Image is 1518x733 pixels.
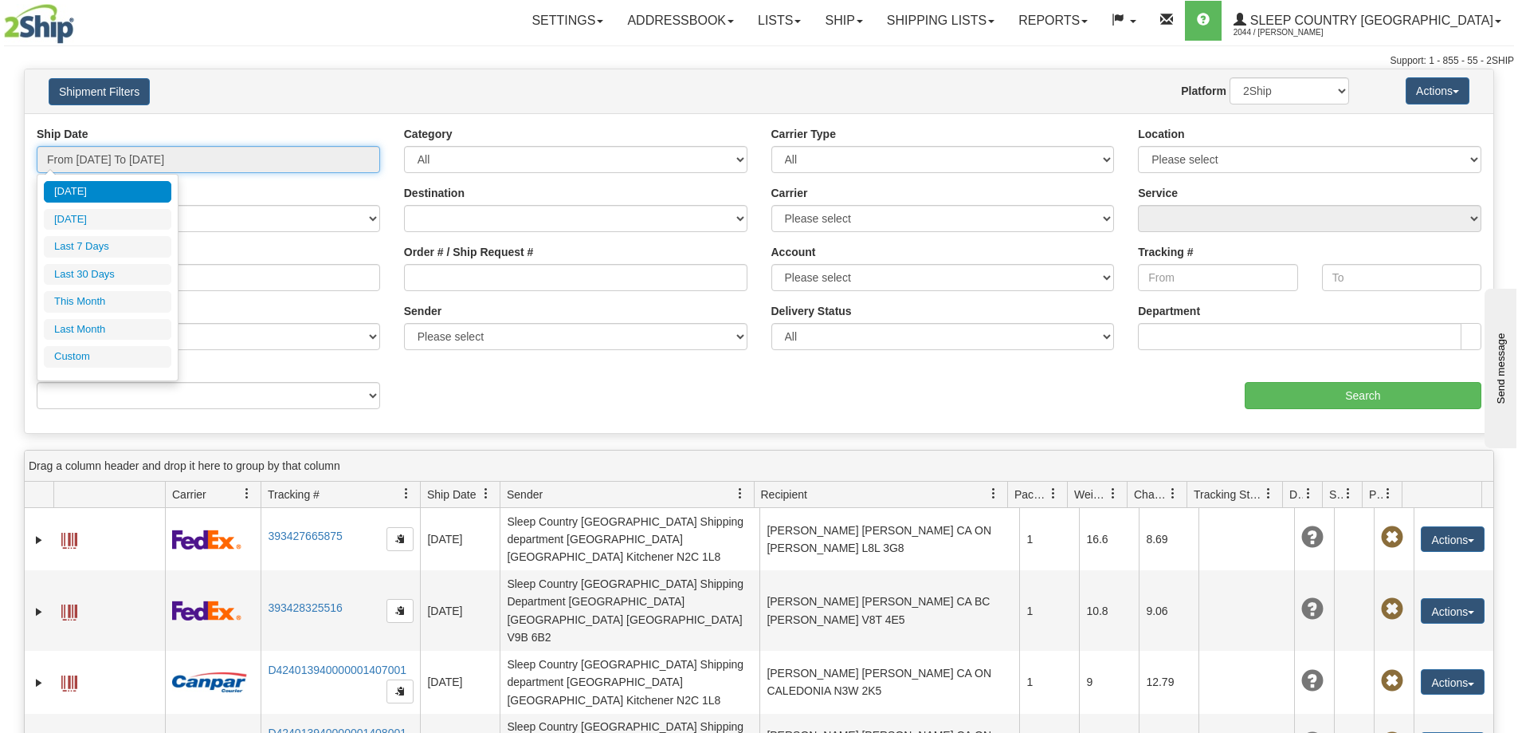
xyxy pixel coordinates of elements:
li: Last 30 Days [44,264,171,286]
button: Actions [1421,598,1485,624]
span: Unknown [1301,598,1324,621]
a: Lists [746,1,813,41]
td: [PERSON_NAME] [PERSON_NAME] CA ON [PERSON_NAME] L8L 3G8 [759,508,1019,570]
button: Actions [1406,77,1469,104]
td: 1 [1019,651,1079,713]
td: [DATE] [420,651,500,713]
a: Expand [31,532,47,548]
a: Recipient filter column settings [980,480,1007,507]
a: Pickup Status filter column settings [1375,480,1402,507]
td: 9.06 [1139,570,1198,651]
td: [DATE] [420,570,500,651]
a: Expand [31,675,47,691]
a: Charge filter column settings [1159,480,1187,507]
a: Expand [31,604,47,620]
span: Shipment Issues [1329,487,1343,502]
a: Sleep Country [GEOGRAPHIC_DATA] 2044 / [PERSON_NAME] [1222,1,1513,41]
button: Copy to clipboard [386,680,414,703]
div: Send message [12,14,147,26]
span: Charge [1134,487,1167,502]
span: Unknown [1301,670,1324,692]
span: Packages [1014,487,1048,502]
label: Platform [1181,83,1226,99]
span: Pickup Not Assigned [1381,598,1403,621]
span: Ship Date [427,487,476,502]
a: Shipment Issues filter column settings [1335,480,1362,507]
div: Support: 1 - 855 - 55 - 2SHIP [4,54,1514,68]
label: Location [1138,126,1184,142]
span: Unknown [1301,526,1324,549]
a: Label [61,668,77,694]
label: Tracking # [1138,244,1193,260]
a: Reports [1006,1,1100,41]
input: From [1138,264,1297,291]
a: Tracking Status filter column settings [1255,480,1282,507]
td: Sleep Country [GEOGRAPHIC_DATA] Shipping department [GEOGRAPHIC_DATA] [GEOGRAPHIC_DATA] Kitchener... [500,508,759,570]
span: Delivery Status [1289,487,1303,502]
button: Actions [1421,669,1485,695]
label: Department [1138,303,1200,319]
td: Sleep Country [GEOGRAPHIC_DATA] Shipping department [GEOGRAPHIC_DATA] [GEOGRAPHIC_DATA] Kitchener... [500,651,759,713]
input: Search [1245,382,1481,409]
td: 8.69 [1139,508,1198,570]
li: [DATE] [44,181,171,203]
a: Delivery Status filter column settings [1295,480,1322,507]
td: 10.8 [1079,570,1139,651]
td: 1 [1019,508,1079,570]
button: Actions [1421,526,1485,552]
td: Sleep Country [GEOGRAPHIC_DATA] Shipping Department [GEOGRAPHIC_DATA] [GEOGRAPHIC_DATA] [GEOGRAPH... [500,570,759,651]
td: 16.6 [1079,508,1139,570]
a: Ship [813,1,874,41]
label: Service [1138,185,1178,201]
a: Packages filter column settings [1040,480,1067,507]
a: Sender filter column settings [727,480,754,507]
a: Weight filter column settings [1100,480,1127,507]
label: Destination [404,185,465,201]
label: Sender [404,303,441,319]
a: Tracking # filter column settings [393,480,420,507]
span: Pickup Not Assigned [1381,670,1403,692]
span: Tracking Status [1194,487,1263,502]
a: Addressbook [615,1,746,41]
li: Last Month [44,319,171,341]
label: Carrier Type [771,126,836,142]
td: [DATE] [420,508,500,570]
a: Label [61,526,77,551]
span: Recipient [761,487,807,502]
td: [PERSON_NAME] [PERSON_NAME] CA ON CALEDONIA N3W 2K5 [759,651,1019,713]
img: 2 - FedEx Express® [172,601,241,621]
li: Custom [44,346,171,368]
a: Ship Date filter column settings [473,480,500,507]
iframe: chat widget [1481,285,1516,447]
img: 14 - Canpar [172,672,247,692]
span: Sleep Country [GEOGRAPHIC_DATA] [1246,14,1493,27]
span: Pickup Status [1369,487,1383,502]
img: 2 - FedEx Express® [172,530,241,550]
td: 12.79 [1139,651,1198,713]
span: Pickup Not Assigned [1381,526,1403,549]
label: Carrier [771,185,808,201]
li: Last 7 Days [44,236,171,258]
a: 393428325516 [268,601,342,614]
a: Settings [520,1,615,41]
img: logo2044.jpg [4,4,74,44]
button: Copy to clipboard [386,527,414,551]
button: Copy to clipboard [386,599,414,623]
td: 9 [1079,651,1139,713]
a: Shipping lists [875,1,1006,41]
a: Label [61,597,77,623]
span: Tracking # [268,487,320,502]
li: This Month [44,291,171,313]
label: Order # / Ship Request # [404,244,534,260]
a: 393427665875 [268,530,342,542]
a: D424013940000001407001 [268,664,406,676]
li: [DATE] [44,209,171,231]
div: grid grouping header [25,451,1493,482]
td: [PERSON_NAME] [PERSON_NAME] CA BC [PERSON_NAME] V8T 4E5 [759,570,1019,651]
span: 2044 / [PERSON_NAME] [1234,25,1353,41]
input: To [1322,264,1481,291]
td: 1 [1019,570,1079,651]
label: Category [404,126,453,142]
button: Shipment Filters [49,78,150,105]
label: Ship Date [37,126,88,142]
